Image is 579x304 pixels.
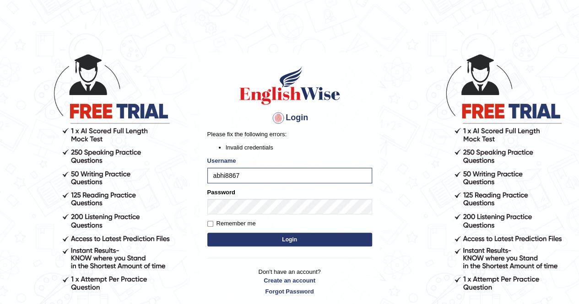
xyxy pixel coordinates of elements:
li: Invalid credentials [226,143,372,152]
label: Password [207,188,235,197]
input: Remember me [207,221,213,227]
label: Remember me [207,219,256,228]
img: Logo of English Wise sign in for intelligent practice with AI [238,65,342,106]
p: Don't have an account? [207,267,372,296]
h4: Login [207,111,372,125]
p: Please fix the following errors: [207,130,372,139]
a: Forgot Password [207,287,372,296]
a: Create an account [207,276,372,285]
button: Login [207,233,372,246]
label: Username [207,156,236,165]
